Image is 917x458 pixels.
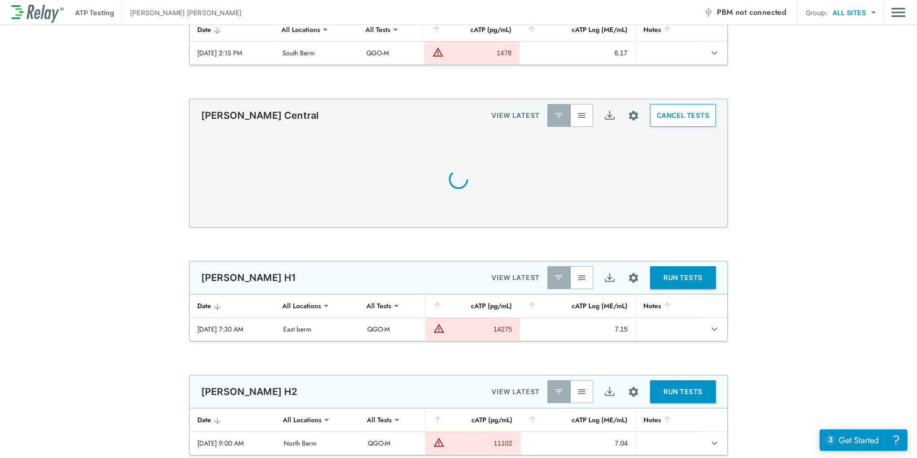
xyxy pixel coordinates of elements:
[528,324,628,334] div: 7.15
[201,386,297,397] p: [PERSON_NAME] H2
[433,414,512,426] div: cATP (pg/mL)
[190,18,275,42] th: Date
[276,296,328,315] div: All Locations
[706,321,723,337] button: expand row
[201,110,319,121] p: [PERSON_NAME] Central
[433,437,445,448] img: Warning
[190,294,727,341] table: sticky table
[554,273,564,282] img: Latest
[717,6,786,19] span: PBM
[604,386,616,398] img: Export Icon
[527,48,628,58] div: 6.17
[359,20,397,39] div: All Tests
[276,432,360,455] td: North Berm
[527,300,628,312] div: cATP Log (ME/mL)
[704,8,713,17] img: Offline Icon
[628,110,640,122] img: Settings Icon
[706,435,723,451] button: expand row
[628,386,640,398] img: Settings Icon
[190,18,727,65] table: sticky table
[806,8,827,18] p: Group:
[598,266,621,289] button: Export
[643,414,690,426] div: Notes
[891,3,906,21] img: Drawer Icon
[275,42,359,64] td: South Berm
[650,104,716,127] button: CANCEL TESTS
[527,24,628,35] div: cATP Log (ME/mL)
[197,48,267,58] div: [DATE] 2:15 PM
[275,20,327,39] div: All Locations
[447,438,512,448] div: 11102
[360,432,425,455] td: QGO-M
[360,410,398,429] div: All Tests
[197,324,268,334] div: [DATE] 7:30 AM
[621,265,646,291] button: Site setup
[891,3,906,21] button: Main menu
[598,380,621,403] button: Export
[432,24,512,35] div: cATP (pg/mL)
[190,408,727,455] table: sticky table
[491,272,540,283] p: VIEW LATEST
[276,410,328,429] div: All Locations
[650,380,716,403] button: RUN TESTS
[621,103,646,128] button: Site setup
[628,272,640,284] img: Settings Icon
[130,8,242,18] p: [PERSON_NAME] [PERSON_NAME]
[577,387,586,396] img: View All
[201,272,296,283] p: [PERSON_NAME] H1
[643,24,690,35] div: Notes
[360,296,398,315] div: All Tests
[604,110,616,122] img: Export Icon
[528,414,628,426] div: cATP Log (ME/mL)
[360,318,425,341] td: QGO-M
[736,7,786,18] span: not connected
[432,46,444,58] img: Warning
[577,273,586,282] img: View All
[820,429,907,451] iframe: Resource center
[706,45,723,61] button: expand row
[433,300,512,312] div: cATP (pg/mL)
[197,438,268,448] div: [DATE] 9:00 AM
[577,111,586,120] img: View All
[359,42,424,64] td: QGO-M
[190,408,276,432] th: Date
[190,294,276,318] th: Date
[604,272,616,284] img: Export Icon
[554,387,564,396] img: Latest
[643,300,690,312] div: Notes
[650,266,716,289] button: RUN TESTS
[276,318,360,341] td: East berm
[446,48,512,58] div: 1478
[491,110,540,121] p: VIEW LATEST
[554,111,564,120] img: Latest
[528,438,628,448] div: 7.04
[75,8,114,18] p: ATP Testing
[11,2,64,23] img: LuminUltra Relay
[491,386,540,397] p: VIEW LATEST
[700,3,790,22] button: PBM not connected
[447,324,512,334] div: 14275
[433,323,445,334] img: Warning
[598,104,621,127] button: Export
[621,379,646,405] button: Site setup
